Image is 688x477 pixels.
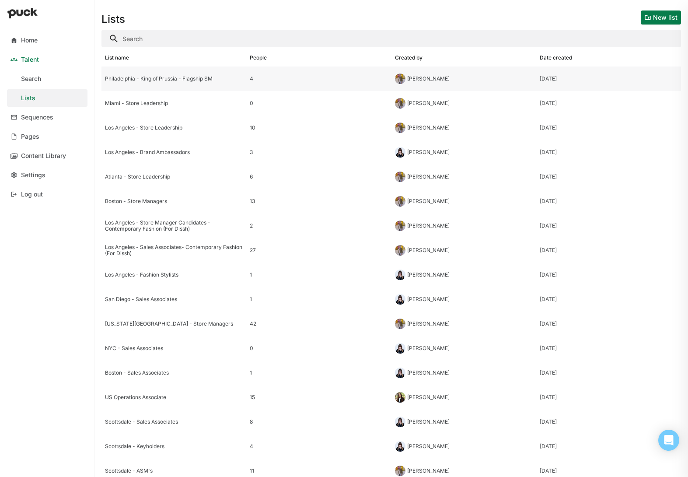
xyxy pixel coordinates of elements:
[21,56,39,63] div: Talent
[105,100,243,106] div: Miami - Store Leadership
[250,100,388,106] div: 0
[641,11,681,25] button: New list
[250,247,388,253] div: 27
[407,149,450,155] div: [PERSON_NAME]
[7,147,87,165] a: Content Library
[250,198,388,204] div: 13
[407,419,450,425] div: [PERSON_NAME]
[540,394,557,400] div: [DATE]
[250,468,388,474] div: 11
[540,76,557,82] div: [DATE]
[250,125,388,131] div: 10
[250,443,388,449] div: 4
[250,149,388,155] div: 3
[21,37,38,44] div: Home
[540,55,572,61] div: Date created
[250,370,388,376] div: 1
[105,468,243,474] div: Scottsdale - ASM's
[407,198,450,204] div: [PERSON_NAME]
[407,247,450,253] div: [PERSON_NAME]
[658,430,679,451] div: Open Intercom Messenger
[407,76,450,82] div: [PERSON_NAME]
[250,76,388,82] div: 4
[21,172,45,179] div: Settings
[105,370,243,376] div: Boston - Sales Associates
[540,247,557,253] div: [DATE]
[407,296,450,302] div: [PERSON_NAME]
[250,321,388,327] div: 42
[7,89,87,107] a: Lists
[7,109,87,126] a: Sequences
[407,345,450,351] div: [PERSON_NAME]
[105,244,243,257] div: Los Angeles - Sales Associates- Contemporary Fashion (For Dissh)
[250,296,388,302] div: 1
[540,370,557,376] div: [DATE]
[407,468,450,474] div: [PERSON_NAME]
[101,14,125,25] h1: Lists
[540,272,557,278] div: [DATE]
[105,174,243,180] div: Atlanta - Store Leadership
[540,468,557,474] div: [DATE]
[250,394,388,400] div: 15
[105,198,243,204] div: Boston - Store Managers
[101,30,681,47] input: Search
[105,443,243,449] div: Scottsdale - Keyholders
[540,149,557,155] div: [DATE]
[407,370,450,376] div: [PERSON_NAME]
[7,70,87,88] a: Search
[21,152,66,160] div: Content Library
[395,55,423,61] div: Created by
[540,296,557,302] div: [DATE]
[407,174,450,180] div: [PERSON_NAME]
[21,114,53,121] div: Sequences
[540,198,557,204] div: [DATE]
[407,321,450,327] div: [PERSON_NAME]
[540,125,557,131] div: [DATE]
[105,345,243,351] div: NYC - Sales Associates
[407,394,450,400] div: [PERSON_NAME]
[105,55,129,61] div: List name
[540,321,557,327] div: [DATE]
[21,75,41,83] div: Search
[21,191,43,198] div: Log out
[105,272,243,278] div: Los Angeles - Fashion Stylists
[407,223,450,229] div: [PERSON_NAME]
[105,76,243,82] div: Philadelphia - King of Prussia - Flagship SM
[105,321,243,327] div: [US_STATE][GEOGRAPHIC_DATA] - Store Managers
[540,443,557,449] div: [DATE]
[540,223,557,229] div: [DATE]
[250,345,388,351] div: 0
[105,220,243,232] div: Los Angeles - Store Manager Candidates - Contemporary Fashion (For Dissh)
[105,296,243,302] div: San Diego - Sales Associates
[7,32,87,49] a: Home
[7,128,87,145] a: Pages
[250,55,267,61] div: People
[105,149,243,155] div: Los Angeles - Brand Ambassadors
[540,174,557,180] div: [DATE]
[105,419,243,425] div: Scottsdale - Sales Associates
[7,166,87,184] a: Settings
[250,174,388,180] div: 6
[21,95,35,102] div: Lists
[250,223,388,229] div: 2
[540,100,557,106] div: [DATE]
[7,51,87,68] a: Talent
[105,125,243,131] div: Los Angeles - Store Leadership
[540,345,557,351] div: [DATE]
[250,272,388,278] div: 1
[105,394,243,400] div: US Operations Associate
[250,419,388,425] div: 8
[540,419,557,425] div: [DATE]
[21,133,39,140] div: Pages
[407,100,450,106] div: [PERSON_NAME]
[407,443,450,449] div: [PERSON_NAME]
[407,272,450,278] div: [PERSON_NAME]
[407,125,450,131] div: [PERSON_NAME]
